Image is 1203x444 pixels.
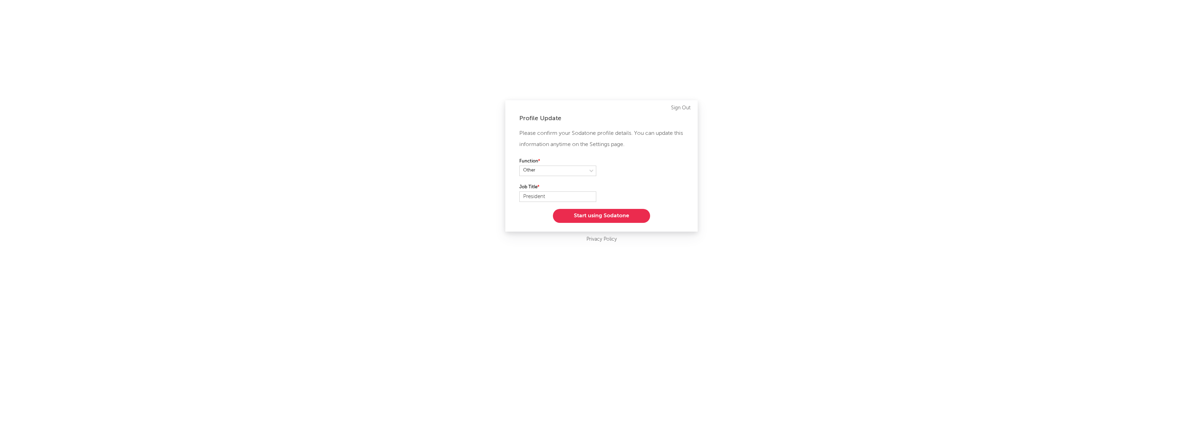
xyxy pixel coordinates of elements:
[519,157,596,166] label: Function
[671,104,691,112] a: Sign Out
[519,114,684,123] div: Profile Update
[586,235,617,244] a: Privacy Policy
[553,209,650,223] button: Start using Sodatone
[519,128,684,150] p: Please confirm your Sodatone profile details. You can update this information anytime on the Sett...
[519,183,596,191] label: Job Title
